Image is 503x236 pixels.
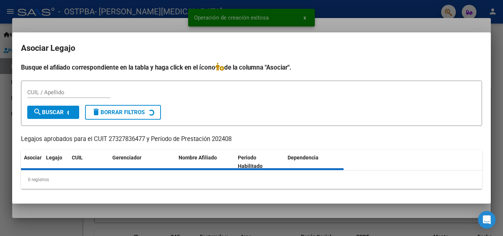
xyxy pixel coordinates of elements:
[288,155,319,161] span: Dependencia
[176,150,235,174] datatable-header-cell: Nombre Afiliado
[46,155,62,161] span: Legajo
[92,109,145,116] span: Borrar Filtros
[179,155,217,161] span: Nombre Afiliado
[85,105,161,120] button: Borrar Filtros
[33,108,42,116] mat-icon: search
[109,150,176,174] datatable-header-cell: Gerenciador
[285,150,344,174] datatable-header-cell: Dependencia
[72,155,83,161] span: CUIL
[21,135,482,144] p: Legajos aprobados para el CUIT 27327836477 y Período de Prestación 202408
[27,106,79,119] button: Buscar
[112,155,141,161] span: Gerenciador
[21,150,43,174] datatable-header-cell: Asociar
[21,170,482,189] div: 0 registros
[69,150,109,174] datatable-header-cell: CUIL
[24,155,42,161] span: Asociar
[478,211,496,229] div: Open Intercom Messenger
[33,109,64,116] span: Buscar
[238,155,263,169] span: Periodo Habilitado
[21,63,482,72] h4: Busque el afiliado correspondiente en la tabla y haga click en el ícono de la columna "Asociar".
[21,41,482,55] h2: Asociar Legajo
[43,150,69,174] datatable-header-cell: Legajo
[235,150,285,174] datatable-header-cell: Periodo Habilitado
[92,108,101,116] mat-icon: delete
